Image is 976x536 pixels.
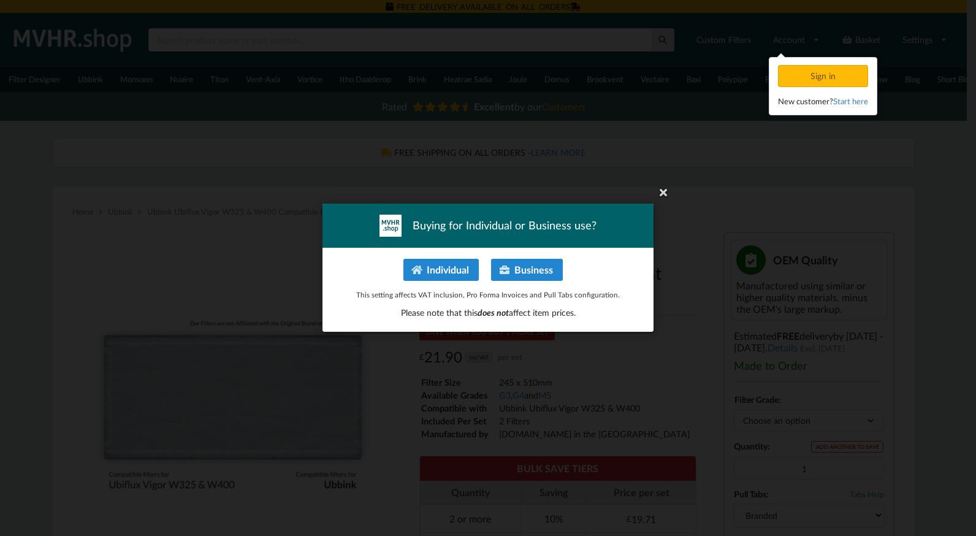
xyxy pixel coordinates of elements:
a: Sign in [778,71,871,81]
div: New customer? [778,95,868,107]
p: This setting affects VAT inclusion, Pro Forma Invoices and Pull Tabs configuration. [335,289,641,300]
div: Sign in [778,65,868,87]
p: Please note that this affect item prices. [335,307,641,320]
img: mvhr-inverted.png [379,215,402,237]
button: Business [491,259,563,281]
button: Individual [403,259,479,281]
a: Start here [833,96,868,106]
span: Buying for Individual or Business use? [413,218,597,234]
span: does not [478,308,509,318]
